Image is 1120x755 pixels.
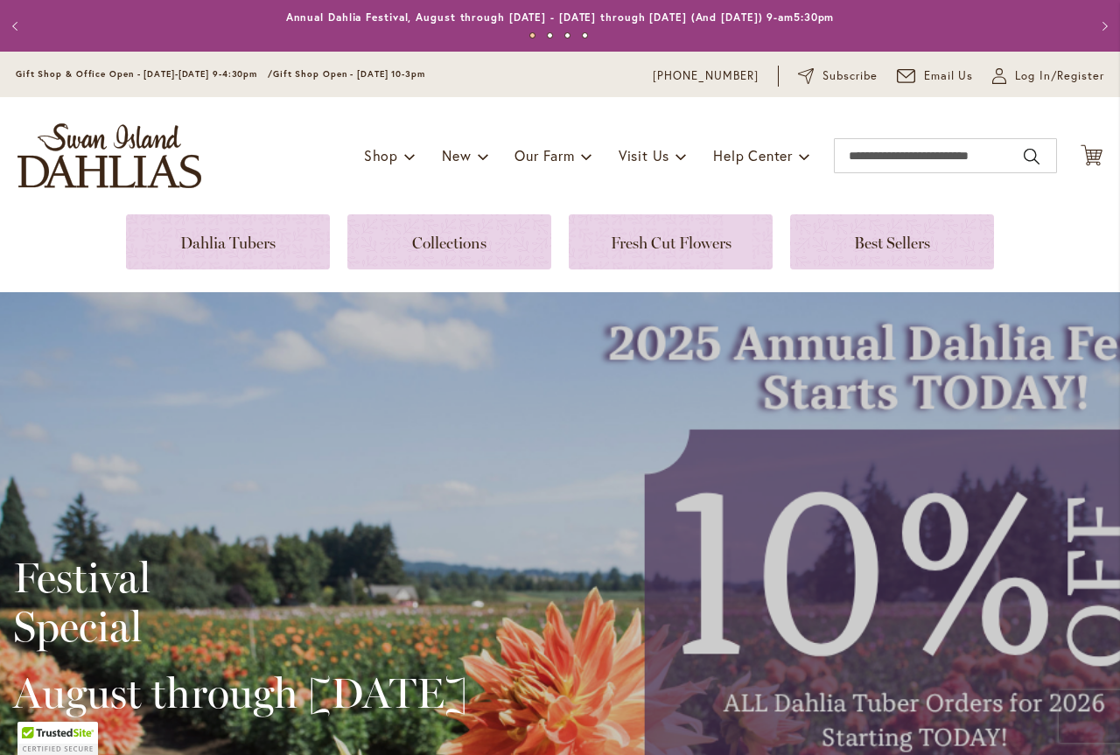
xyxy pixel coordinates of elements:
button: 2 of 4 [547,32,553,38]
a: Log In/Register [992,67,1104,85]
h2: Festival Special [13,553,467,651]
span: Gift Shop & Office Open - [DATE]-[DATE] 9-4:30pm / [16,68,273,80]
h2: August through [DATE] [13,668,467,717]
span: Shop [364,146,398,164]
button: 3 of 4 [564,32,570,38]
a: Subscribe [798,67,878,85]
button: Next [1085,9,1120,44]
span: Log In/Register [1015,67,1104,85]
span: Our Farm [514,146,574,164]
span: Help Center [713,146,793,164]
a: Annual Dahlia Festival, August through [DATE] - [DATE] through [DATE] (And [DATE]) 9-am5:30pm [286,10,835,24]
button: 1 of 4 [529,32,535,38]
span: Gift Shop Open - [DATE] 10-3pm [273,68,425,80]
a: store logo [17,123,201,188]
span: Subscribe [822,67,878,85]
span: Visit Us [619,146,669,164]
span: Email Us [924,67,974,85]
a: [PHONE_NUMBER] [653,67,759,85]
span: New [442,146,471,164]
button: 4 of 4 [582,32,588,38]
a: Email Us [897,67,974,85]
